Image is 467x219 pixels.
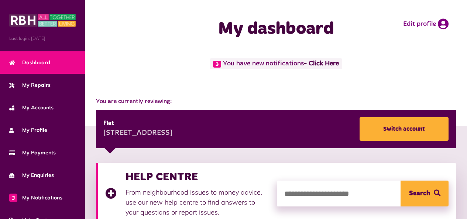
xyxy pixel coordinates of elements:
[9,194,17,202] span: 3
[401,181,449,206] button: Search
[9,35,76,42] span: Last login: [DATE]
[9,171,54,179] span: My Enquiries
[360,117,449,141] a: Switch account
[304,61,339,67] a: - Click Here
[9,126,47,134] span: My Profile
[188,18,364,40] h1: My dashboard
[103,128,172,139] div: [STREET_ADDRESS]
[403,18,449,30] a: Edit profile
[103,119,172,128] div: Flat
[9,13,76,28] img: MyRBH
[96,97,456,106] span: You are currently reviewing:
[9,149,56,157] span: My Payments
[126,187,269,217] p: From neighbourhood issues to money advice, use our new help centre to find answers to your questi...
[9,59,50,66] span: Dashboard
[126,170,269,184] h3: HELP CENTRE
[409,181,430,206] span: Search
[210,58,342,69] span: You have new notifications
[9,81,51,89] span: My Repairs
[9,104,54,112] span: My Accounts
[9,194,62,202] span: My Notifications
[213,61,221,68] span: 3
